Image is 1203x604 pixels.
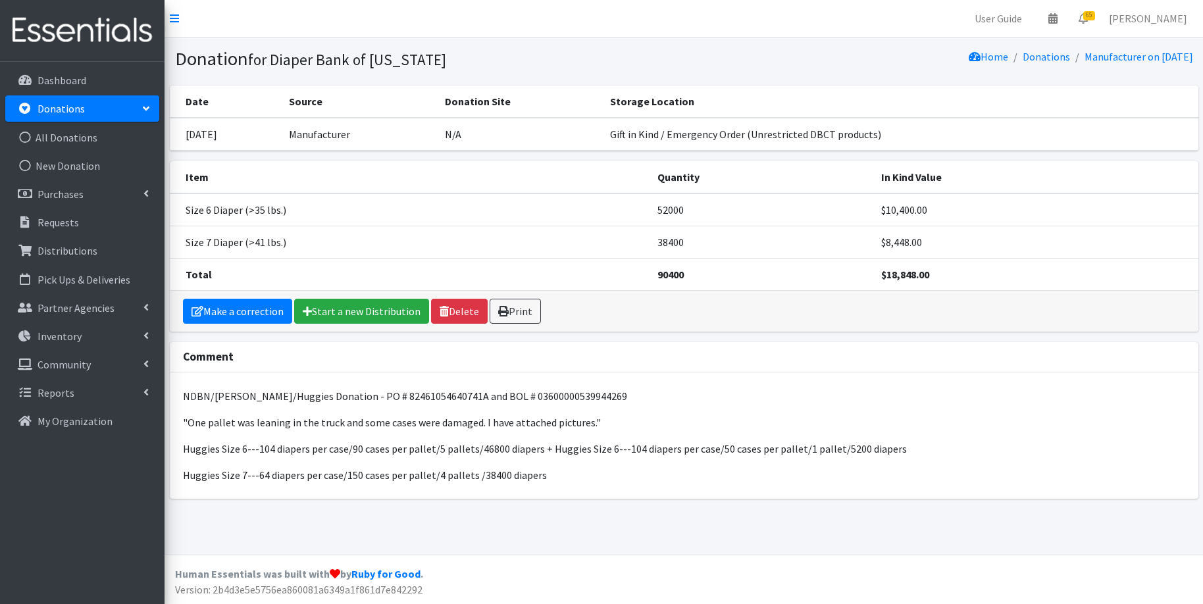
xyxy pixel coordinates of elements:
[5,351,159,378] a: Community
[1023,50,1070,63] a: Donations
[5,67,159,93] a: Dashboard
[5,181,159,207] a: Purchases
[1068,5,1098,32] a: 65
[170,226,650,258] td: Size 7 Diaper (>41 lbs.)
[873,226,1198,258] td: $8,448.00
[170,86,282,118] th: Date
[964,5,1033,32] a: User Guide
[183,415,1185,430] p: "One pallet was leaning in the truck and some cases were damaged. I have attached pictures."
[1098,5,1198,32] a: [PERSON_NAME]
[437,86,602,118] th: Donation Site
[351,567,421,580] a: Ruby for Good
[490,299,541,324] a: Print
[38,301,115,315] p: Partner Agencies
[5,124,159,151] a: All Donations
[170,118,282,151] td: [DATE]
[5,295,159,321] a: Partner Agencies
[969,50,1008,63] a: Home
[175,47,679,70] h1: Donation
[602,86,1198,118] th: Storage Location
[38,188,84,201] p: Purchases
[170,161,650,193] th: Item
[183,441,1185,457] p: Huggies Size 6---104 diapers per case/90 cases per pallet/5 pallets/46800 diapers + Huggies Size ...
[183,467,1185,483] p: Huggies Size 7---64 diapers per case/150 cases per pallet/4 pallets /38400 diapers
[38,386,74,399] p: Reports
[38,216,79,229] p: Requests
[38,273,130,286] p: Pick Ups & Deliveries
[248,50,446,69] small: for Diaper Bank of [US_STATE]
[38,244,97,257] p: Distributions
[5,266,159,293] a: Pick Ups & Deliveries
[38,415,113,428] p: My Organization
[5,9,159,53] img: HumanEssentials
[38,74,86,87] p: Dashboard
[38,102,85,115] p: Donations
[657,268,684,281] strong: 90400
[431,299,488,324] a: Delete
[5,153,159,179] a: New Donation
[175,583,422,596] span: Version: 2b4d3e5e5756ea860081a6349a1f861d7e842292
[1085,50,1193,63] a: Manufacturer on [DATE]
[650,193,873,226] td: 52000
[873,193,1198,226] td: $10,400.00
[650,226,873,258] td: 38400
[183,299,292,324] a: Make a correction
[602,118,1198,151] td: Gift in Kind / Emergency Order (Unrestricted DBCT products)
[183,349,234,364] strong: Comment
[38,358,91,371] p: Community
[281,86,437,118] th: Source
[5,323,159,349] a: Inventory
[170,193,650,226] td: Size 6 Diaper (>35 lbs.)
[175,567,423,580] strong: Human Essentials was built with by .
[437,118,602,151] td: N/A
[186,268,212,281] strong: Total
[873,161,1198,193] th: In Kind Value
[294,299,429,324] a: Start a new Distribution
[38,330,82,343] p: Inventory
[5,408,159,434] a: My Organization
[5,209,159,236] a: Requests
[1083,11,1095,20] span: 65
[281,118,437,151] td: Manufacturer
[5,238,159,264] a: Distributions
[650,161,873,193] th: Quantity
[881,268,929,281] strong: $18,848.00
[183,388,1185,404] p: NDBN/[PERSON_NAME]/Huggies Donation - PO # 82461054640741A and BOL # 03600000539944269
[5,95,159,122] a: Donations
[5,380,159,406] a: Reports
